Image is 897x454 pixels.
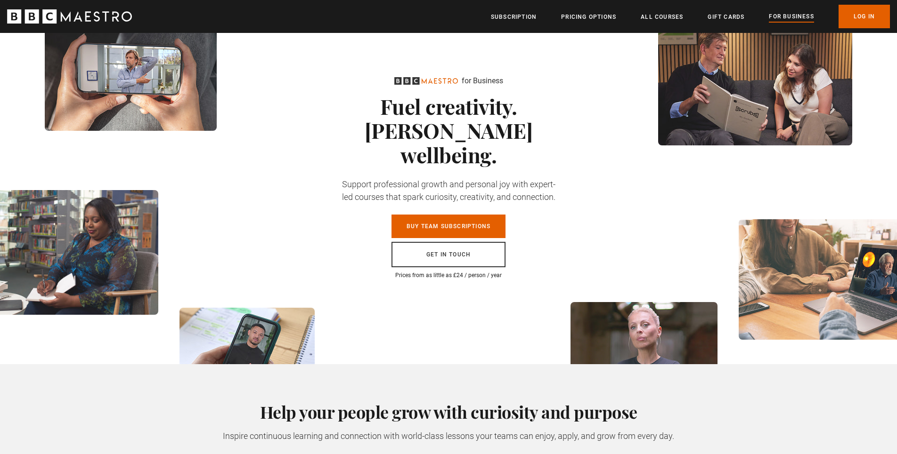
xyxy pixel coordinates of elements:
[769,12,814,22] a: For business
[462,75,503,87] p: for Business
[338,178,559,203] p: Support professional growth and personal joy with expert-led courses that spark curiosity, creati...
[7,9,132,24] svg: BBC Maestro
[338,94,559,167] h1: Fuel creativity. [PERSON_NAME] wellbeing.
[561,12,616,22] a: Pricing Options
[708,12,744,22] a: Gift Cards
[391,242,506,267] a: Get in touch
[839,5,890,28] a: Log In
[168,402,729,422] h2: Help your people grow with curiosity and purpose
[168,430,729,442] p: Inspire continuous learning and connection with world-class lessons your teams can enjoy, apply, ...
[391,215,506,238] a: Buy Team Subscriptions
[491,5,890,28] nav: Primary
[491,12,537,22] a: Subscription
[394,77,458,85] svg: BBC Maestro
[338,271,559,279] p: Prices from as little as £24 / person / year
[641,12,683,22] a: All Courses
